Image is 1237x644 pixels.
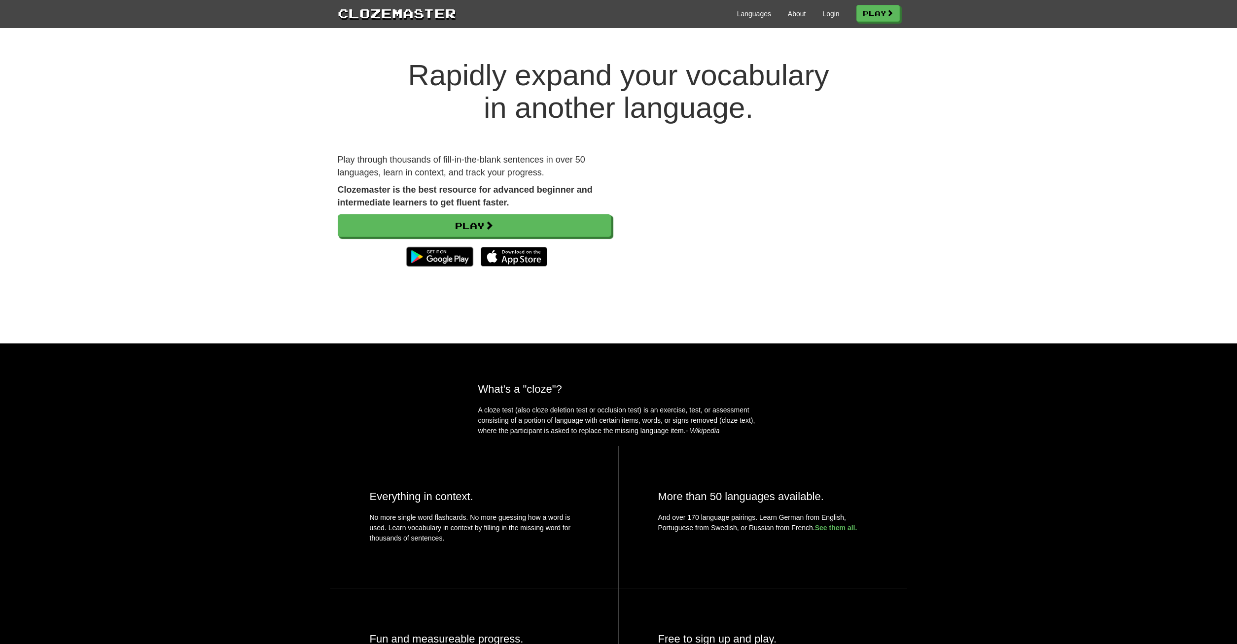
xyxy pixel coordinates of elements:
[370,512,579,548] p: No more single word flashcards. No more guessing how a word is used. Learn vocabulary in context ...
[401,242,478,271] img: Get it on Google Play
[737,9,771,19] a: Languages
[370,490,579,503] h2: Everything in context.
[338,4,456,22] a: Clozemaster
[788,9,806,19] a: About
[478,405,759,436] p: A cloze test (also cloze deletion test or occlusion test) is an exercise, test, or assessment con...
[338,214,611,237] a: Play
[338,154,611,179] p: Play through thousands of fill-in-the-blank sentences in over 50 languages, learn in context, and...
[856,5,900,22] a: Play
[478,383,759,395] h2: What's a "cloze"?
[658,512,868,533] p: And over 170 language pairings. Learn German from English, Portuguese from Swedish, or Russian fr...
[658,490,868,503] h2: More than 50 languages available.
[481,247,547,267] img: Download_on_the_App_Store_Badge_US-UK_135x40-25178aeef6eb6b83b96f5f2d004eda3bffbb37122de64afbaef7...
[686,427,720,435] em: - Wikipedia
[822,9,839,19] a: Login
[338,185,593,207] strong: Clozemaster is the best resource for advanced beginner and intermediate learners to get fluent fa...
[815,524,857,532] a: See them all.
